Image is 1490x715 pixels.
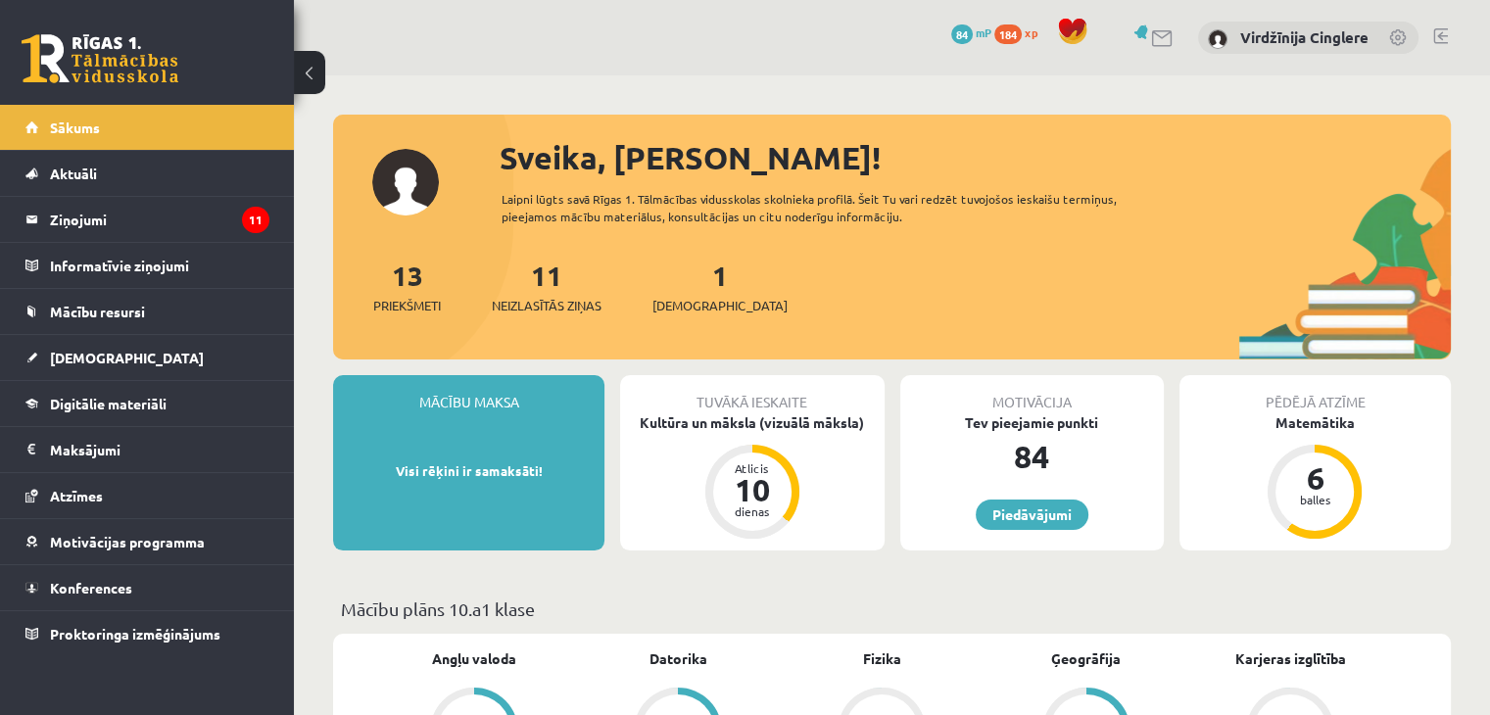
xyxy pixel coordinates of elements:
[50,579,132,596] span: Konferences
[25,289,269,334] a: Mācību resursi
[1179,412,1451,433] div: Matemātika
[620,412,884,433] div: Kultūra un māksla (vizuālā māksla)
[432,648,516,669] a: Angļu valoda
[50,533,205,550] span: Motivācijas programma
[50,349,204,366] span: [DEMOGRAPHIC_DATA]
[50,243,269,288] legend: Informatīvie ziņojumi
[1285,462,1344,494] div: 6
[620,412,884,542] a: Kultūra un māksla (vizuālā māksla) Atlicis 10 dienas
[50,487,103,504] span: Atzīmes
[25,427,269,472] a: Maksājumi
[50,427,269,472] legend: Maksājumi
[25,519,269,564] a: Motivācijas programma
[620,375,884,412] div: Tuvākā ieskaite
[976,24,991,40] span: mP
[25,565,269,610] a: Konferences
[723,474,782,505] div: 10
[333,375,604,412] div: Mācību maksa
[25,611,269,656] a: Proktoringa izmēģinājums
[492,258,601,315] a: 11Neizlasītās ziņas
[492,296,601,315] span: Neizlasītās ziņas
[25,335,269,380] a: [DEMOGRAPHIC_DATA]
[1179,375,1451,412] div: Pēdējā atzīme
[50,625,220,643] span: Proktoringa izmēģinājums
[1025,24,1037,40] span: xp
[500,134,1451,181] div: Sveika, [PERSON_NAME]!
[951,24,973,44] span: 84
[1285,494,1344,505] div: balles
[723,505,782,517] div: dienas
[723,462,782,474] div: Atlicis
[50,197,269,242] legend: Ziņojumi
[900,412,1164,433] div: Tev pieejamie punkti
[863,648,901,669] a: Fizika
[25,105,269,150] a: Sākums
[25,243,269,288] a: Informatīvie ziņojumi
[25,381,269,426] a: Digitālie materiāli
[25,197,269,242] a: Ziņojumi11
[1179,412,1451,542] a: Matemātika 6 balles
[1234,648,1345,669] a: Karjeras izglītība
[50,119,100,136] span: Sākums
[1051,648,1121,669] a: Ģeogrāfija
[22,34,178,83] a: Rīgas 1. Tālmācības vidusskola
[652,258,788,315] a: 1[DEMOGRAPHIC_DATA]
[50,165,97,182] span: Aktuāli
[976,500,1088,530] a: Piedāvājumi
[25,473,269,518] a: Atzīmes
[951,24,991,40] a: 84 mP
[25,151,269,196] a: Aktuāli
[341,596,1443,622] p: Mācību plāns 10.a1 klase
[50,303,145,320] span: Mācību resursi
[649,648,707,669] a: Datorika
[1208,29,1227,49] img: Virdžīnija Cinglere
[50,395,167,412] span: Digitālie materiāli
[900,375,1164,412] div: Motivācija
[994,24,1047,40] a: 184 xp
[1240,27,1369,47] a: Virdžīnija Cinglere
[242,207,269,233] i: 11
[994,24,1022,44] span: 184
[652,296,788,315] span: [DEMOGRAPHIC_DATA]
[343,461,595,481] p: Visi rēķini ir samaksāti!
[373,258,441,315] a: 13Priekšmeti
[373,296,441,315] span: Priekšmeti
[502,190,1173,225] div: Laipni lūgts savā Rīgas 1. Tālmācības vidusskolas skolnieka profilā. Šeit Tu vari redzēt tuvojošo...
[900,433,1164,480] div: 84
